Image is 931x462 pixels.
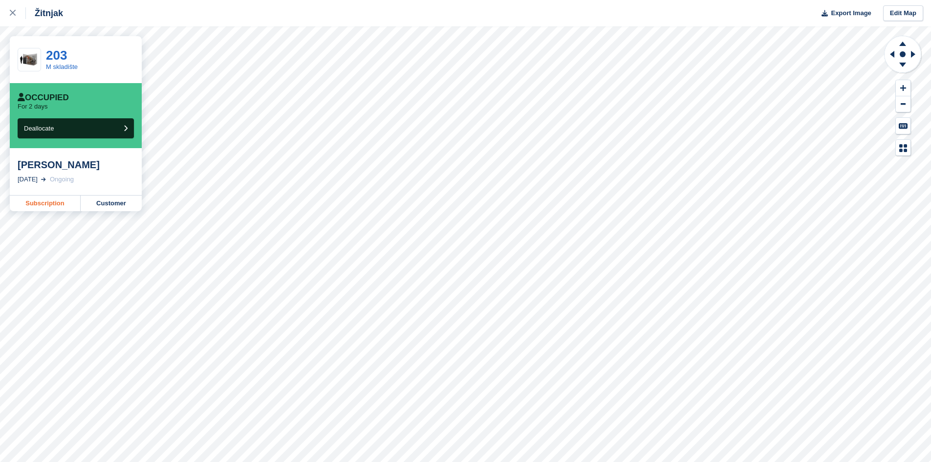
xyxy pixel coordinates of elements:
div: Žitnjak [26,7,63,19]
span: Export Image [831,8,871,18]
span: Deallocate [24,125,54,132]
p: For 2 days [18,103,47,110]
a: Customer [81,196,142,211]
img: arrow-right-light-icn-cde0832a797a2874e46488d9cf13f60e5c3a73dbe684e267c42b8395dfbc2abf.svg [41,177,46,181]
div: [PERSON_NAME] [18,159,134,171]
button: Deallocate [18,118,134,138]
a: Edit Map [883,5,923,22]
a: 203 [46,48,67,63]
div: [DATE] [18,175,38,184]
a: Subscription [10,196,81,211]
button: Zoom Out [896,96,910,112]
a: M skladište [46,63,78,70]
button: Zoom In [896,80,910,96]
img: 60-sqft-unit.jpg [18,51,41,68]
div: Occupied [18,93,69,103]
button: Keyboard Shortcuts [896,118,910,134]
button: Export Image [816,5,871,22]
button: Map Legend [896,140,910,156]
div: Ongoing [50,175,74,184]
